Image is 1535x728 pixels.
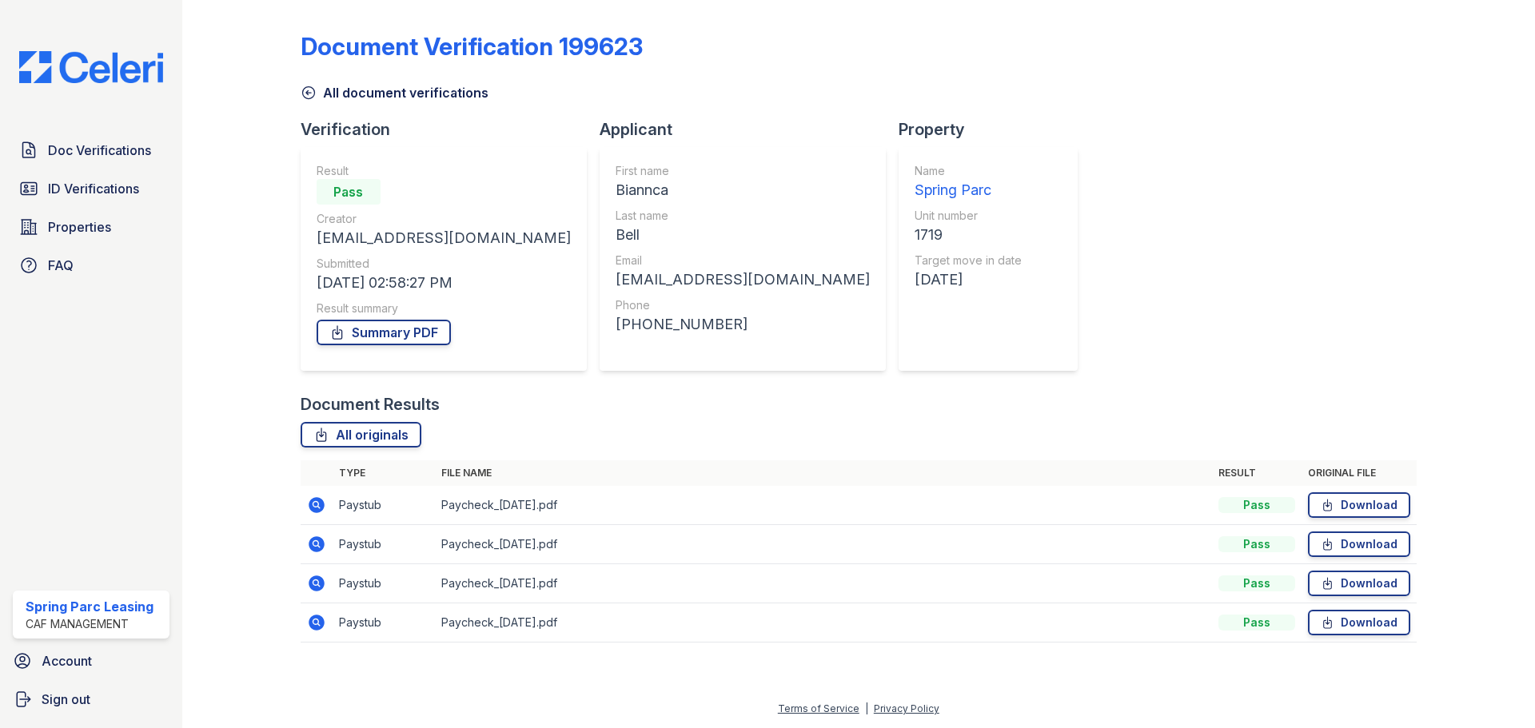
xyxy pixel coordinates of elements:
div: | [865,702,868,714]
td: Paycheck_[DATE].pdf [435,564,1212,603]
div: Pass [1218,497,1295,513]
div: Submitted [317,256,571,272]
th: File name [435,460,1212,486]
td: Paystub [333,525,435,564]
td: Paycheck_[DATE].pdf [435,603,1212,642]
div: Document Results [301,393,440,416]
a: Summary PDF [317,320,451,345]
div: Pass [1218,615,1295,631]
div: [EMAIL_ADDRESS][DOMAIN_NAME] [317,227,571,249]
div: Bell [616,224,870,246]
div: Name [915,163,1022,179]
div: First name [616,163,870,179]
td: Paycheck_[DATE].pdf [435,525,1212,564]
div: Result summary [317,300,571,316]
th: Original file [1302,460,1417,486]
td: Paystub [333,603,435,642]
div: Target move in date [915,253,1022,269]
a: Download [1308,610,1410,635]
th: Result [1212,460,1302,486]
div: Verification [301,118,600,141]
div: Biannca [616,179,870,201]
a: Properties [13,211,169,243]
div: CAF Management [26,616,153,632]
a: Name Spring Parc [915,163,1022,201]
a: Sign out [6,683,176,715]
td: Paystub [333,564,435,603]
img: CE_Logo_Blue-a8612792a0a2168367f1c8372b55b34899dd931a85d93a1a3d3e32e68fde9ad4.png [6,51,176,83]
div: Creator [317,211,571,227]
span: Doc Verifications [48,141,151,160]
a: Privacy Policy [874,702,939,714]
div: Spring Parc [915,179,1022,201]
div: Property [899,118,1090,141]
th: Type [333,460,435,486]
a: All document verifications [301,83,488,102]
a: ID Verifications [13,173,169,205]
div: Unit number [915,208,1022,224]
td: Paystub [333,486,435,525]
div: Spring Parc Leasing [26,597,153,616]
div: Pass [1218,536,1295,552]
a: Download [1308,571,1410,596]
div: [DATE] [915,269,1022,291]
a: Download [1308,531,1410,557]
div: Result [317,163,571,179]
div: [EMAIL_ADDRESS][DOMAIN_NAME] [616,269,870,291]
div: [PHONE_NUMBER] [616,313,870,336]
span: ID Verifications [48,179,139,198]
a: Download [1308,492,1410,518]
a: FAQ [13,249,169,281]
a: All originals [301,422,421,448]
div: 1719 [915,224,1022,246]
td: Paycheck_[DATE].pdf [435,486,1212,525]
a: Account [6,645,176,677]
div: [DATE] 02:58:27 PM [317,272,571,294]
span: Properties [48,217,111,237]
div: Applicant [600,118,899,141]
div: Email [616,253,870,269]
div: Pass [1218,575,1295,591]
span: Account [42,651,92,670]
div: Pass [317,179,381,205]
a: Terms of Service [778,702,859,714]
span: FAQ [48,256,74,275]
span: Sign out [42,690,90,709]
div: Document Verification 199623 [301,32,643,61]
div: Phone [616,297,870,313]
div: Last name [616,208,870,224]
a: Doc Verifications [13,134,169,166]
